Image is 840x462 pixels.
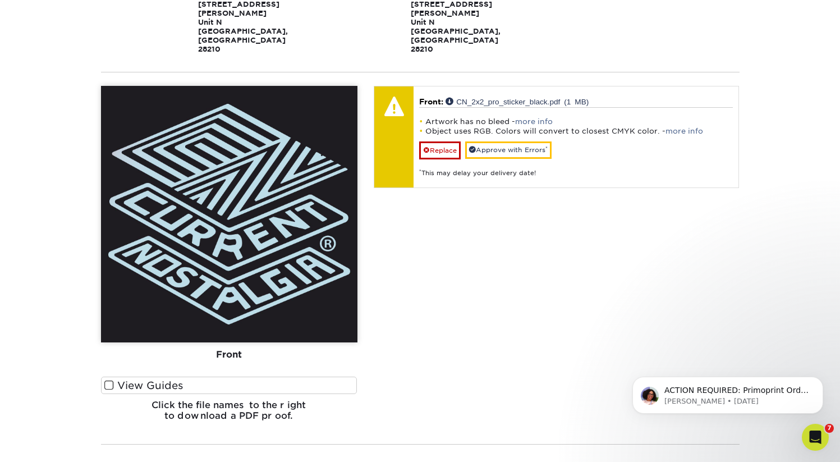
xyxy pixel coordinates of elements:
div: Front [101,342,357,367]
label: View Guides [101,377,357,394]
a: more info [665,127,703,135]
a: Replace [419,141,461,159]
li: Object uses RGB. Colors will convert to closest CMYK color. - [419,126,733,136]
li: Artwork has no bleed - [419,117,733,126]
iframe: Intercom live chat [802,424,829,451]
div: This may delay your delivery date! [419,159,733,178]
a: more info [515,117,553,126]
h6: Click the file names to the right to download a PDF proof. [101,400,357,430]
a: CN_2x2_pro_sticker_black.pdf (1 MB) [446,97,589,105]
span: Front: [419,97,443,106]
span: 7 [825,424,834,433]
iframe: Intercom notifications message [616,353,840,432]
a: Approve with Errors* [465,141,552,159]
iframe: Google Customer Reviews [3,428,95,458]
